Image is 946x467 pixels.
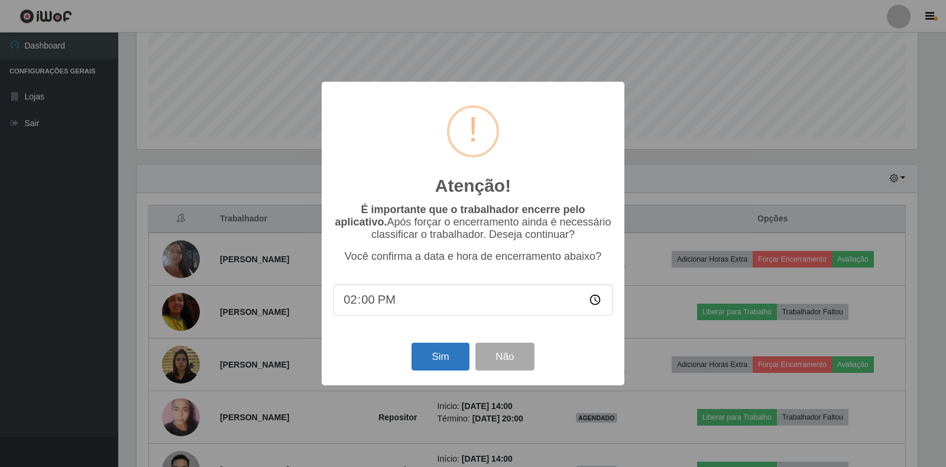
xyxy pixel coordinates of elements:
p: Você confirma a data e hora de encerramento abaixo? [333,250,613,263]
button: Sim [412,343,469,371]
h2: Atenção! [435,175,511,197]
p: Após forçar o encerramento ainda é necessário classificar o trabalhador. Deseja continuar? [333,204,613,241]
b: É importante que o trabalhador encerre pelo aplicativo. [335,204,585,228]
button: Não [475,343,534,371]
